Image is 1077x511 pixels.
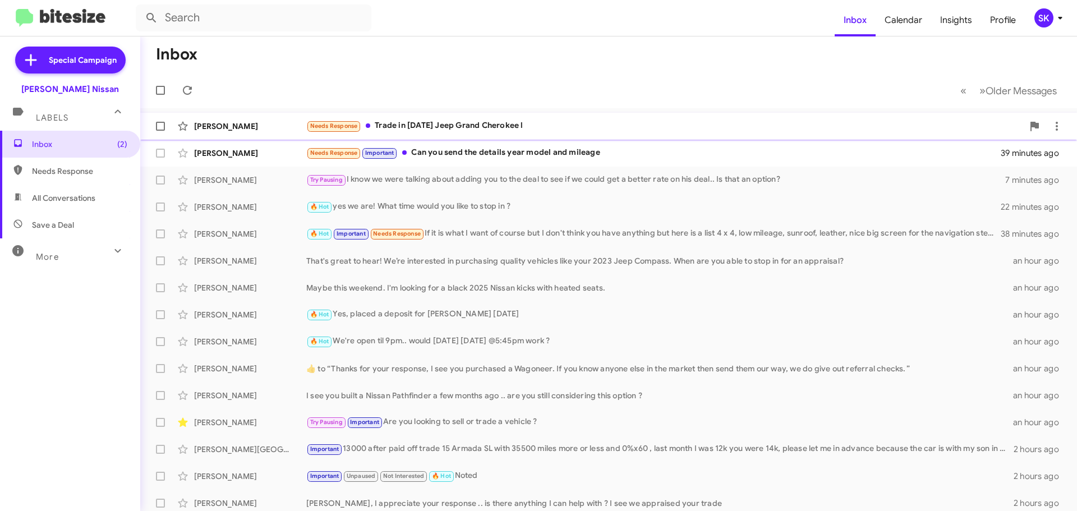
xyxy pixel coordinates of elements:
[1013,336,1068,347] div: an hour ago
[310,445,339,453] span: Important
[306,335,1013,348] div: We're open til 9pm.. would [DATE] [DATE] @5:45pm work ?
[194,471,306,482] div: [PERSON_NAME]
[306,498,1014,509] div: [PERSON_NAME], I appreciate your response .. is there anything I can help with ? I see we apprais...
[306,255,1013,266] div: That's great to hear! We’re interested in purchasing quality vehicles like your 2023 Jeep Compass...
[310,472,339,480] span: Important
[306,363,1013,374] div: ​👍​ to “ Thanks for your response, I see you purchased a Wagoneer. If you know anyone else in the...
[36,252,59,262] span: More
[310,311,329,318] span: 🔥 Hot
[194,444,306,455] div: [PERSON_NAME][GEOGRAPHIC_DATA]
[306,200,1001,213] div: yes we are! What time would you like to stop in ?
[383,472,425,480] span: Not Interested
[310,230,329,237] span: 🔥 Hot
[310,203,329,210] span: 🔥 Hot
[1001,201,1068,213] div: 22 minutes ago
[432,472,451,480] span: 🔥 Hot
[306,390,1013,401] div: I see you built a Nissan Pathfinder a few months ago .. are you still considering this option ?
[194,201,306,213] div: [PERSON_NAME]
[1025,8,1065,27] button: SK
[306,308,1013,321] div: Yes, placed a deposit for [PERSON_NAME] [DATE]
[194,228,306,240] div: [PERSON_NAME]
[32,165,127,177] span: Needs Response
[21,84,119,95] div: [PERSON_NAME] Nissan
[306,146,1001,159] div: Can you send the details year model and mileage
[365,149,394,156] span: Important
[310,176,343,183] span: Try Pausing
[1014,471,1068,482] div: 2 hours ago
[15,47,126,73] a: Special Campaign
[960,84,966,98] span: «
[310,122,358,130] span: Needs Response
[306,119,1023,132] div: Trade in [DATE] Jeep Grand Cherokee l
[1013,363,1068,374] div: an hour ago
[194,390,306,401] div: [PERSON_NAME]
[931,4,981,36] a: Insights
[1014,498,1068,509] div: 2 hours ago
[194,282,306,293] div: [PERSON_NAME]
[350,418,379,426] span: Important
[306,173,1005,186] div: I know we were talking about adding you to the deal to see if we could get a better rate on his d...
[1014,444,1068,455] div: 2 hours ago
[347,472,376,480] span: Unpaused
[373,230,421,237] span: Needs Response
[954,79,1064,102] nav: Page navigation example
[32,139,127,150] span: Inbox
[32,192,95,204] span: All Conversations
[986,85,1057,97] span: Older Messages
[876,4,931,36] a: Calendar
[310,338,329,345] span: 🔥 Hot
[194,498,306,509] div: [PERSON_NAME]
[194,255,306,266] div: [PERSON_NAME]
[1034,8,1053,27] div: SK
[306,282,1013,293] div: Maybe this weekend. I'm looking for a black 2025 Nissan kicks with heated seats.
[1005,174,1068,186] div: 7 minutes ago
[1001,148,1068,159] div: 39 minutes ago
[306,469,1014,482] div: Noted
[1001,228,1068,240] div: 38 minutes ago
[194,121,306,132] div: [PERSON_NAME]
[36,113,68,123] span: Labels
[337,230,366,237] span: Important
[1013,282,1068,293] div: an hour ago
[973,79,1064,102] button: Next
[49,54,117,66] span: Special Campaign
[306,443,1014,455] div: 13000 after paid off trade 15 Armada SL with 35500 miles more or less and 0%x60 , last month I wa...
[194,174,306,186] div: [PERSON_NAME]
[1013,417,1068,428] div: an hour ago
[136,4,371,31] input: Search
[1013,309,1068,320] div: an hour ago
[306,416,1013,429] div: Are you looking to sell or trade a vehicle ?
[32,219,74,231] span: Save a Deal
[194,417,306,428] div: [PERSON_NAME]
[835,4,876,36] a: Inbox
[306,227,1001,240] div: If it is what I want of course but I don't think you have anything but here is a list 4 x 4, low ...
[1013,255,1068,266] div: an hour ago
[954,79,973,102] button: Previous
[1013,390,1068,401] div: an hour ago
[194,148,306,159] div: [PERSON_NAME]
[194,363,306,374] div: [PERSON_NAME]
[194,309,306,320] div: [PERSON_NAME]
[156,45,197,63] h1: Inbox
[117,139,127,150] span: (2)
[979,84,986,98] span: »
[310,149,358,156] span: Needs Response
[310,418,343,426] span: Try Pausing
[981,4,1025,36] a: Profile
[194,336,306,347] div: [PERSON_NAME]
